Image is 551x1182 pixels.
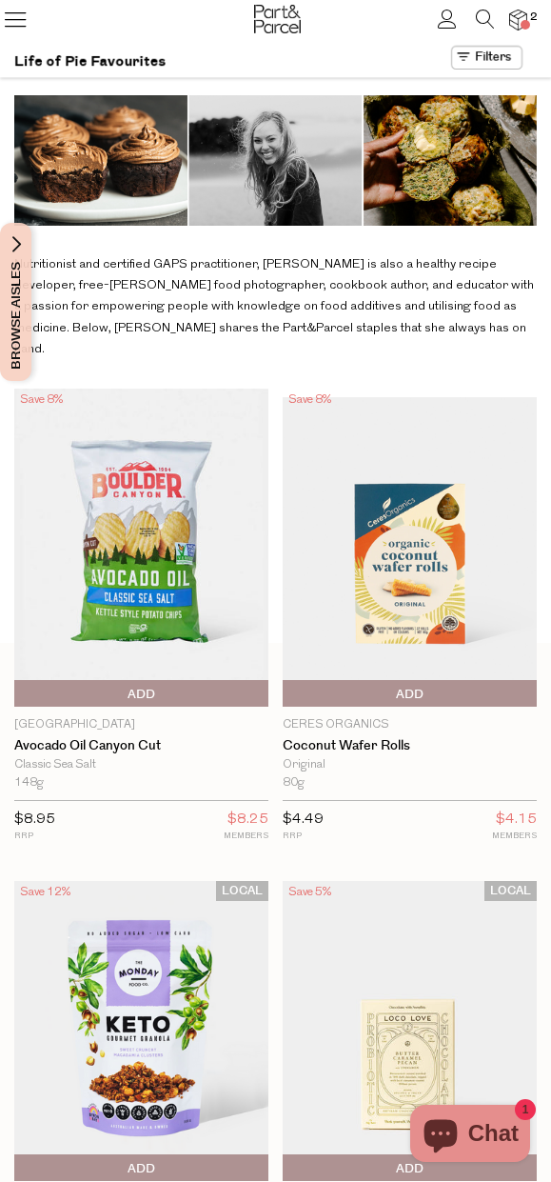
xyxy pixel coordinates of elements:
img: Part&Parcel [254,5,301,33]
a: 2 [509,10,527,30]
img: Coconut Wafer Rolls [283,397,537,697]
p: [GEOGRAPHIC_DATA] [14,716,268,733]
a: Coconut Wafer Rolls [283,738,537,754]
div: Save 5% [283,881,337,904]
img: Avocado Oil Canyon Cut [14,389,268,707]
span: Nutritionist and certified GAPS practitioner, [PERSON_NAME] is also a healthy recipe developer, f... [14,258,534,354]
img: Website_-_Ambassador_Banners_2000_x_500px.png [14,95,537,226]
span: 80g [283,774,305,792]
span: 148g [14,774,44,792]
span: LOCAL [484,881,537,901]
div: Save 8% [283,389,337,411]
span: $4.15 [496,809,537,831]
span: 2 [525,9,542,26]
span: $8.25 [227,809,268,831]
div: Classic Sea Salt [14,756,268,774]
div: Save 8% [14,389,69,411]
div: Original [283,756,537,774]
button: Add To Parcel [14,680,268,707]
button: Add To Parcel [283,1154,537,1181]
small: RRP [283,829,324,843]
img: Keto Gourmet Granola [14,881,268,1181]
span: LOCAL [216,881,268,901]
small: MEMBERS [492,829,537,843]
small: MEMBERS [224,829,268,843]
span: $8.95 [14,812,55,827]
img: Chocolate [283,881,537,1181]
small: RRP [14,829,55,843]
span: $4.49 [283,812,324,827]
p: Ceres Organics [283,716,537,733]
span: Browse Aisles [6,223,27,381]
button: Add To Parcel [14,1154,268,1181]
div: Save 12% [14,881,76,904]
h1: Life of Pie Favourites [14,46,167,77]
inbox-online-store-chat: Shopify online store chat [404,1105,536,1167]
a: Avocado Oil Canyon Cut [14,738,268,754]
button: Add To Parcel [283,680,537,707]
